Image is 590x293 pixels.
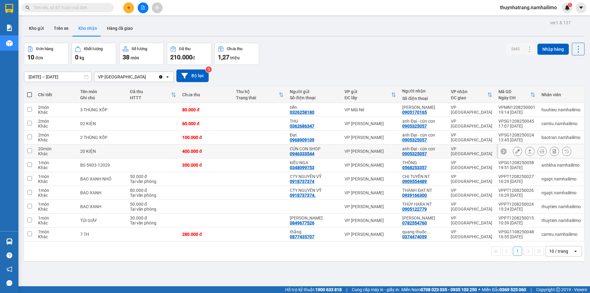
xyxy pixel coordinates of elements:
[182,135,230,140] div: 100.000 đ
[182,149,230,154] div: 400.000 đ
[541,190,581,195] div: ngapt.namhailimo
[344,218,396,223] div: VP [PERSON_NAME]
[344,204,396,209] div: VP [PERSON_NAME]
[80,232,124,237] div: 7 TH
[495,4,562,11] span: thuynhatrang.namhailimo
[451,146,492,156] div: VP [GEOGRAPHIC_DATA]
[35,55,43,60] span: đơn
[451,188,492,198] div: VP [GEOGRAPHIC_DATA]
[402,216,445,220] div: HÒA KHẢI
[130,89,171,94] div: Đã thu
[130,207,176,212] div: Tại văn phòng
[402,110,427,115] div: 0905170165
[290,165,314,170] div: 0348099753
[402,124,427,129] div: 0905325057
[80,149,124,154] div: 20 KIỆN
[290,220,314,225] div: 0849677526
[550,19,571,26] div: ver 1.8.137
[427,229,430,234] span: ...
[541,218,581,223] div: thuytien.namhailimo
[352,286,400,293] span: Cung cấp máy in - giấy in:
[80,204,124,209] div: BAO XANH
[214,43,259,65] button: Chưa thu1,27 triệu
[80,121,124,126] div: 02 KIỆN
[498,229,535,234] div: VPSG1108250048
[130,188,176,193] div: 80.000 đ
[344,121,396,126] div: VP [PERSON_NAME]
[290,193,316,198] div: 0918737374.
[541,92,581,97] div: Nhân viên
[498,216,535,220] div: VPPT1208250015
[498,133,535,137] div: VPSG1208250024
[38,216,74,220] div: 1 món
[130,193,176,198] div: Tại văn phòng
[573,249,578,254] svg: open
[290,105,338,110] div: tiến
[102,21,138,36] button: Hàng đã giao
[498,174,535,179] div: VPPT1208250027
[38,137,74,142] div: Khác
[498,119,535,124] div: VPSG1208250045
[38,124,74,129] div: Khác
[315,287,342,292] strong: 1900 633 818
[6,25,13,31] img: solution-icon
[402,133,445,137] div: anh Đại - cún con
[38,207,74,212] div: Khác
[218,53,229,61] span: 1,27
[130,220,176,225] div: Tại văn phòng
[531,286,532,293] span: |
[24,21,49,36] button: Kho gửi
[402,119,445,124] div: anh Đại - cún con
[182,163,230,168] div: 350.000 đ
[402,174,445,179] div: CHỊ TUYỀN NT
[402,165,427,170] div: 0568253357
[138,2,148,13] button: file-add
[498,220,535,225] div: 10:39 [DATE]
[130,179,176,184] div: Tại văn phòng
[451,119,492,129] div: VP [GEOGRAPHIC_DATA]
[6,238,13,245] img: warehouse-icon
[549,248,568,254] div: 10 / trang
[98,74,146,80] div: VP [GEOGRAPHIC_DATA]
[5,4,13,13] img: logo-vxr
[498,234,535,239] div: 16:55 [DATE]
[38,92,74,97] div: Chi tiết
[344,107,396,112] div: VP Mũi Né
[38,229,74,234] div: 7 món
[344,149,396,154] div: VP [PERSON_NAME]
[402,105,445,110] div: ANH QUANG
[123,53,129,61] span: 38
[290,160,338,165] div: kIỀU NGA
[290,110,314,115] div: 0326258180
[498,105,535,110] div: VPMN1208250001
[569,3,571,7] span: 1
[230,55,240,60] span: triệu
[130,202,176,207] div: 50.000 đ
[448,87,495,103] th: Toggle SortBy
[513,247,522,256] button: 1
[402,193,427,198] div: 0939166300
[26,6,30,10] span: search
[38,105,74,110] div: 2 món
[541,135,581,140] div: baotran.namhailimo
[27,53,34,61] span: 10
[402,188,445,193] div: THÀNH ĐẠT NT
[38,160,74,165] div: 1 món
[402,151,427,156] div: 0905325057
[131,55,139,60] span: món
[290,188,338,193] div: CTY NGUYÊN VỸ
[80,107,124,112] div: 3 THÙNG XỐP
[402,207,427,212] div: 0905122779
[80,176,124,181] div: BAO XANH NHỎ
[72,43,116,65] button: Khối lượng0kg
[498,160,535,165] div: VPSG1208250058
[290,124,314,129] div: 0362686347
[141,6,145,10] span: file-add
[130,216,176,220] div: 30.000 đ
[182,92,230,97] div: Chưa thu
[75,53,78,61] span: 0
[38,234,74,239] div: Khác
[182,107,230,112] div: 80.000 đ
[498,202,535,207] div: VPPT1208250024
[290,216,338,220] div: THÚY NGÂN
